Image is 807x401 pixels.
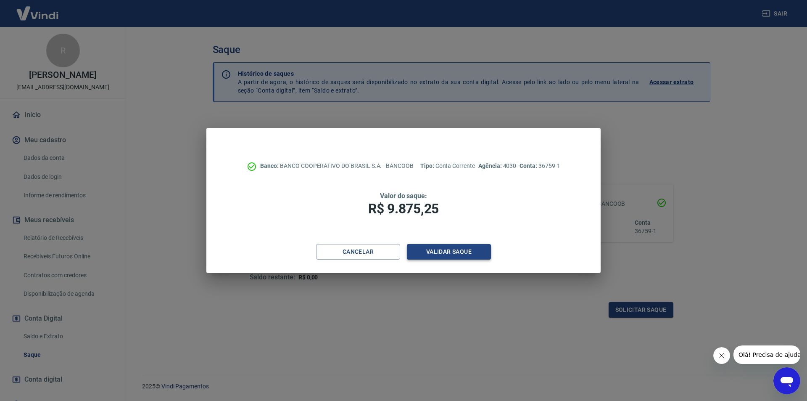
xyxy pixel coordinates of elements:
span: Agência: [478,162,503,169]
button: Validar saque [407,244,491,260]
iframe: Fechar mensagem [713,347,730,364]
iframe: Mensagem da empresa [733,345,800,364]
span: Conta: [520,162,538,169]
span: R$ 9.875,25 [368,201,439,217]
span: Banco: [260,162,280,169]
iframe: Botão para abrir a janela de mensagens [773,367,800,394]
span: Olá! Precisa de ajuda? [5,6,71,13]
span: Tipo: [420,162,435,169]
span: Valor do saque: [380,192,427,200]
button: Cancelar [316,244,400,260]
p: Conta Corrente [420,162,475,170]
p: BANCO COOPERATIVO DO BRASIL S.A. - BANCOOB [260,162,414,170]
p: 4030 [478,162,516,170]
p: 36759-1 [520,162,560,170]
